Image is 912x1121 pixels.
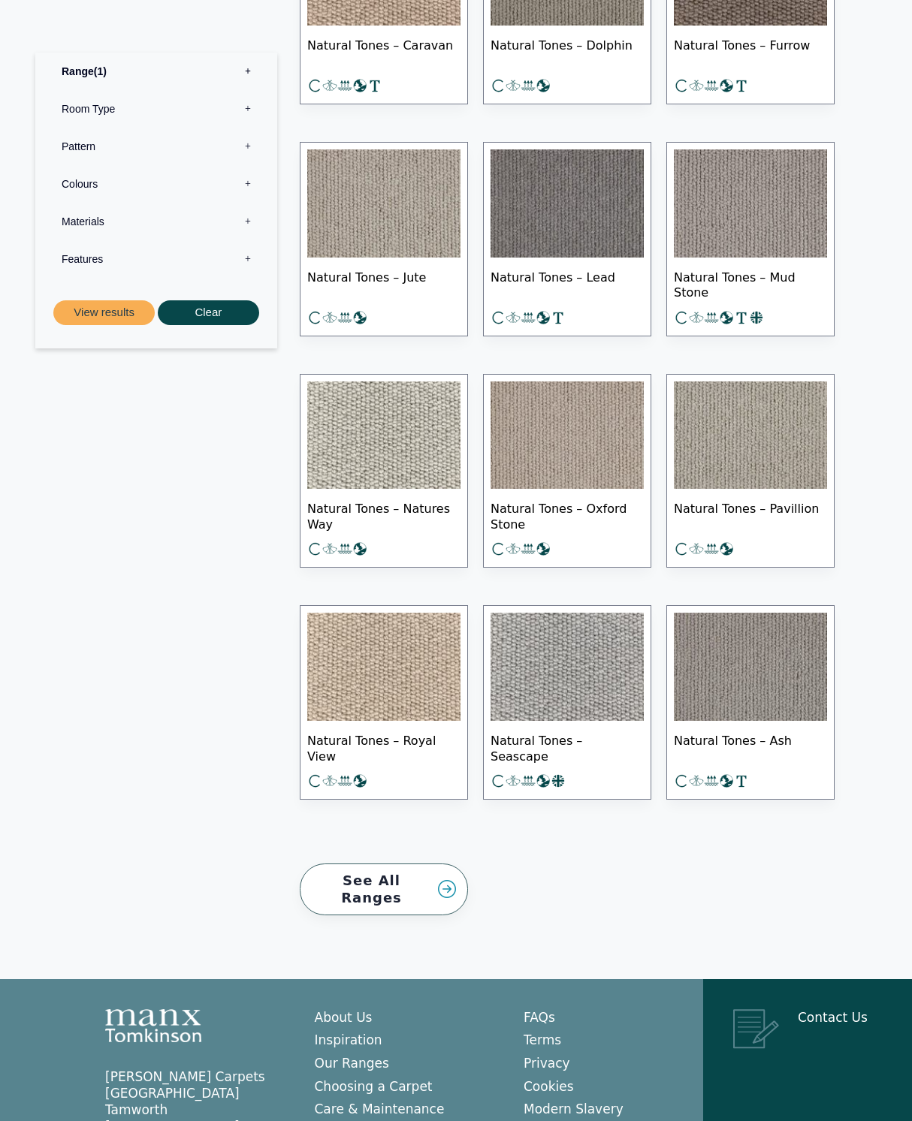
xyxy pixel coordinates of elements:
label: Colours [47,165,266,203]
span: Natural Tones – Jute [307,258,461,310]
a: Inspiration [315,1032,382,1047]
span: 1 [94,65,107,77]
img: Natural Tones - Royal View [307,613,461,721]
span: Natural Tones – Dolphin [491,26,644,78]
a: About Us [315,1010,373,1025]
img: Natural Tones Seascape [491,613,644,721]
label: Range [47,53,266,90]
a: Modern Slavery [524,1101,624,1116]
a: Natural Tones – Pavillion [666,374,835,568]
a: Contact Us [798,1010,868,1025]
a: Privacy [524,1056,570,1071]
label: Room Type [47,90,266,128]
span: Natural Tones – Caravan [307,26,461,78]
a: Choosing a Carpet [315,1079,433,1094]
a: See All Ranges [300,863,468,915]
button: Clear [158,300,259,325]
span: Natural Tones – Pavillion [674,489,827,541]
img: Natural Tones - Mud Stone [674,149,827,258]
img: Natural Tones - Lead [491,149,644,258]
span: Natural Tones – Mud Stone [674,258,827,310]
label: Materials [47,203,266,240]
img: Natural Tones - Oxford Stone [491,381,644,490]
span: Natural Tones – Natures Way [307,489,461,541]
img: Natural Tones - Natures way [307,381,461,490]
button: View results [53,300,155,325]
span: Natural Tones – Lead [491,258,644,310]
img: Natural Tones Jute [307,149,461,258]
a: Cookies [524,1079,574,1094]
a: Natural Tones – Ash [666,605,835,800]
a: Natural Tones – Royal View [300,605,468,800]
img: Natural Tones - Ash [674,613,827,721]
a: Natural Tones – Lead [483,142,651,336]
a: FAQs [524,1010,555,1025]
a: Terms [524,1032,561,1047]
span: Natural Tones – Oxford Stone [491,489,644,541]
span: Natural Tones – Furrow [674,26,827,78]
label: Features [47,240,266,278]
img: Natural Tones - Pavilion [674,381,827,490]
span: Natural Tones – Ash [674,721,827,773]
a: Care & Maintenance [315,1101,445,1116]
a: Our Ranges [315,1056,389,1071]
a: Natural Tones – Jute [300,142,468,336]
label: Pattern [47,128,266,165]
span: Natural Tones – Royal View [307,721,461,773]
a: Natural Tones – Oxford Stone [483,374,651,568]
img: Manx Tomkinson Logo [105,1009,201,1042]
a: Natural Tones – Seascape [483,605,651,800]
span: Natural Tones – Seascape [491,721,644,773]
a: Natural Tones – Natures Way [300,374,468,568]
a: Natural Tones – Mud Stone [666,142,835,336]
